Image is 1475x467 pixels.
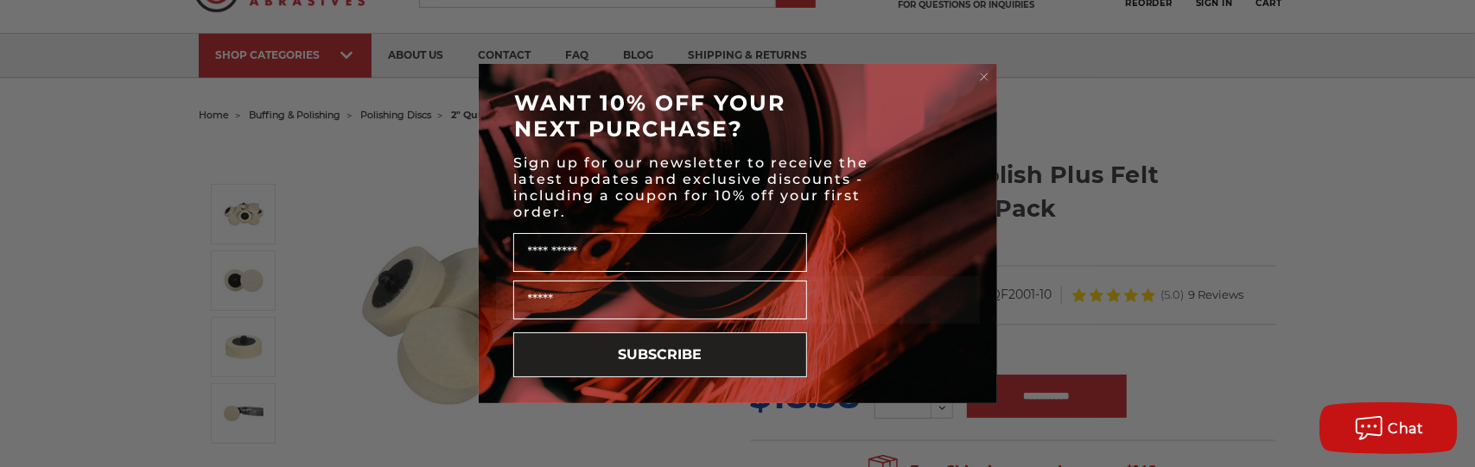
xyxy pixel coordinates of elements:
[513,281,807,319] input: Email
[1389,420,1424,437] span: Chat
[515,90,786,142] span: WANT 10% OFF YOUR NEXT PURCHASE?
[976,68,993,85] button: Close dialog
[513,332,807,377] button: SUBSCRIBE
[1319,402,1458,454] button: Chat
[514,155,869,220] span: Sign up for our newsletter to receive the latest updates and exclusive discounts - including a co...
